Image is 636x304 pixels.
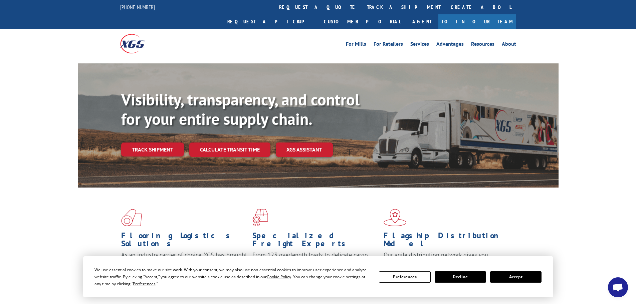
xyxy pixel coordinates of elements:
[502,41,516,49] a: About
[94,266,371,287] div: We use essential cookies to make our site work. With your consent, we may also use non-essential ...
[438,14,516,29] a: Join Our Team
[252,209,268,226] img: xgs-icon-focused-on-flooring-red
[379,271,430,283] button: Preferences
[133,281,156,287] span: Preferences
[83,256,553,297] div: Cookie Consent Prompt
[435,271,486,283] button: Decline
[120,4,155,10] a: [PHONE_NUMBER]
[121,89,360,129] b: Visibility, transparency, and control for your entire supply chain.
[267,274,291,280] span: Cookie Policy
[410,41,429,49] a: Services
[384,251,506,267] span: Our agile distribution network gives you nationwide inventory management on demand.
[406,14,438,29] a: Agent
[121,251,247,275] span: As an industry carrier of choice, XGS has brought innovation and dedication to flooring logistics...
[471,41,494,49] a: Resources
[374,41,403,49] a: For Retailers
[384,232,510,251] h1: Flagship Distribution Model
[252,251,379,281] p: From 123 overlength loads to delicate cargo, our experienced staff knows the best way to move you...
[121,142,184,157] a: Track shipment
[384,209,407,226] img: xgs-icon-flagship-distribution-model-red
[346,41,366,49] a: For Mills
[121,232,247,251] h1: Flooring Logistics Solutions
[189,142,270,157] a: Calculate transit time
[319,14,406,29] a: Customer Portal
[436,41,464,49] a: Advantages
[121,209,142,226] img: xgs-icon-total-supply-chain-intelligence-red
[490,271,542,283] button: Accept
[252,232,379,251] h1: Specialized Freight Experts
[222,14,319,29] a: Request a pickup
[608,277,628,297] a: Open chat
[276,142,333,157] a: XGS ASSISTANT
